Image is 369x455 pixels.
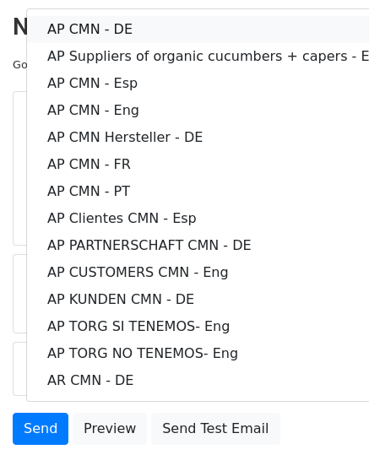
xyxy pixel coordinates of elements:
[13,413,68,445] a: Send
[285,374,369,455] iframe: Chat Widget
[13,58,214,71] small: Google Sheet:
[151,413,279,445] a: Send Test Email
[13,13,356,41] h2: New Campaign
[73,413,147,445] a: Preview
[285,374,369,455] div: Chat-Widget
